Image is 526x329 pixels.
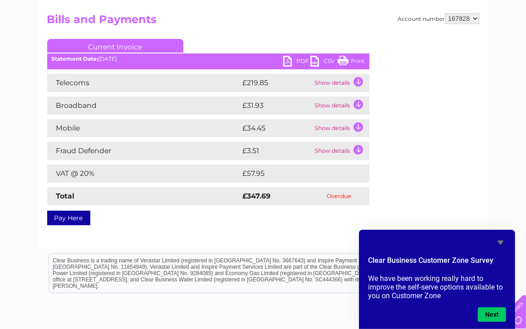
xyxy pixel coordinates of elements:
a: Pay Here [47,211,90,225]
td: Show details [313,119,369,137]
a: Current Invoice [47,39,183,53]
h2: Bills and Payments [47,13,479,30]
a: 0333 014 3131 [355,5,418,16]
div: Account number [398,13,479,24]
td: Show details [313,97,369,115]
a: Water [366,39,383,45]
a: Energy [389,39,409,45]
td: Mobile [47,119,241,137]
strong: Total [56,192,75,200]
td: VAT @ 20% [47,164,241,183]
td: £57.95 [241,164,351,183]
a: Contact [466,39,488,45]
strong: £347.69 [243,192,271,200]
td: Broadband [47,97,241,115]
td: Show details [313,142,369,160]
div: Clear Business is a trading name of Verastar Limited (registered in [GEOGRAPHIC_DATA] No. 3667643... [49,5,478,44]
img: logo.png [19,24,65,51]
td: Telecoms [47,74,241,92]
p: We have been working really hard to improve the self-serve options available to you on Customer Zone [368,274,506,300]
td: Show details [313,74,369,92]
a: Log out [496,39,517,45]
div: Clear Business Customer Zone Survey [368,237,506,322]
a: PDF [283,56,310,69]
div: [DATE] [47,56,369,62]
td: Overdue [309,187,369,205]
td: £34.45 [241,119,313,137]
button: Next question [478,307,506,322]
h2: Clear Business Customer Zone Survey [368,255,506,271]
td: £31.93 [241,97,313,115]
td: £3.51 [241,142,313,160]
a: Print [338,56,365,69]
td: £219.85 [241,74,313,92]
a: Telecoms [414,39,442,45]
b: Statement Date: [52,55,98,62]
td: Fraud Defender [47,142,241,160]
button: Hide survey [495,237,506,248]
a: CSV [310,56,338,69]
a: Blog [447,39,460,45]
